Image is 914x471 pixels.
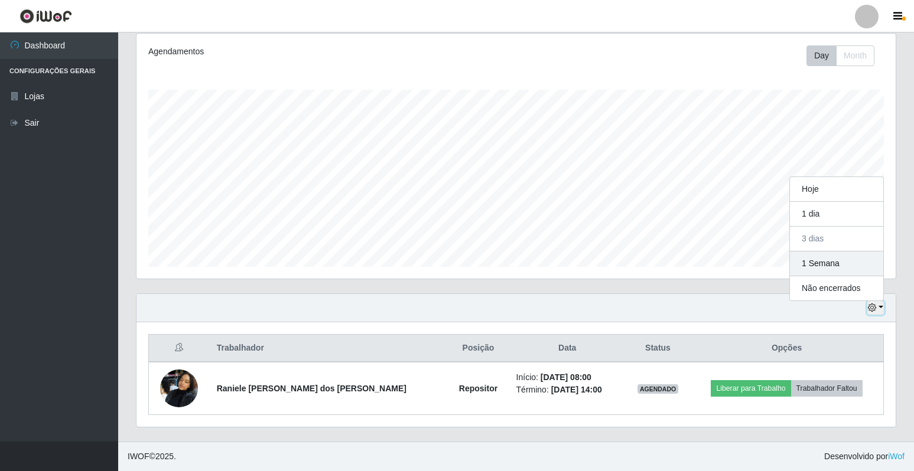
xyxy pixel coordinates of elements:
div: Toolbar with button groups [806,45,884,66]
span: © 2025 . [128,450,176,463]
span: Desenvolvido por [824,450,905,463]
span: IWOF [128,452,149,461]
button: Liberar para Trabalho [711,380,791,397]
a: iWof [888,452,905,461]
button: Day [806,45,837,66]
div: Agendamentos [148,45,444,58]
button: 1 Semana [790,251,883,276]
time: [DATE] 14:00 [551,385,602,394]
th: Trabalhador [210,335,448,362]
button: Trabalhador Faltou [791,380,863,397]
button: Hoje [790,177,883,202]
li: Início: [516,371,619,384]
button: 3 dias [790,227,883,251]
li: Término: [516,384,619,396]
th: Posição [447,335,509,362]
strong: Repositor [459,384,497,393]
time: [DATE] 08:00 [541,372,591,382]
button: 1 dia [790,202,883,227]
th: Data [509,335,626,362]
button: Não encerrados [790,276,883,300]
div: First group [806,45,874,66]
img: 1755522333541.jpeg [160,363,198,413]
span: AGENDADO [637,384,679,394]
th: Status [626,335,690,362]
strong: Raniele [PERSON_NAME] dos [PERSON_NAME] [217,384,406,393]
button: Month [836,45,874,66]
th: Opções [690,335,883,362]
img: CoreUI Logo [19,9,72,24]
